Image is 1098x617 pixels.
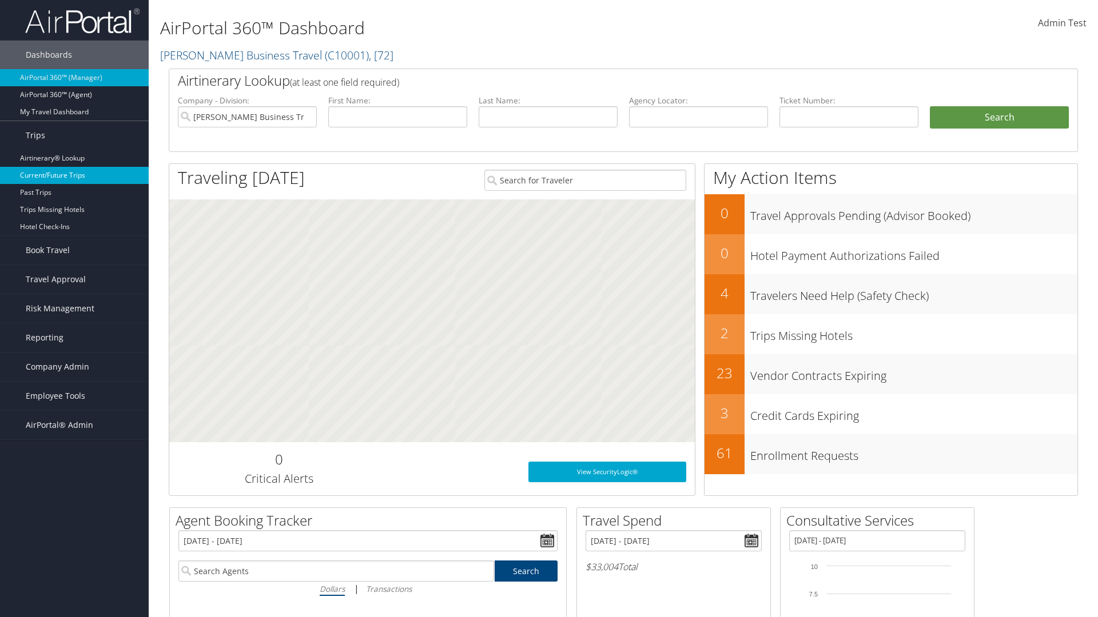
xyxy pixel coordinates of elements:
label: Company - Division: [178,95,317,106]
span: Reporting [26,323,63,352]
h6: Total [586,560,762,573]
a: 0Hotel Payment Authorizations Failed [705,234,1077,274]
label: First Name: [328,95,467,106]
span: Employee Tools [26,382,85,410]
a: 61Enrollment Requests [705,434,1077,474]
a: [PERSON_NAME] Business Travel [160,47,393,63]
label: Ticket Number: [779,95,918,106]
a: Search [495,560,558,582]
a: 23Vendor Contracts Expiring [705,354,1077,394]
h2: 2 [705,323,745,343]
span: Risk Management [26,294,94,323]
div: | [178,582,558,596]
h3: Credit Cards Expiring [750,402,1077,424]
button: Search [930,106,1069,129]
span: Company Admin [26,352,89,381]
tspan: 10 [811,563,818,570]
h1: AirPortal 360™ Dashboard [160,16,778,40]
h2: 61 [705,443,745,463]
a: 2Trips Missing Hotels [705,314,1077,354]
span: $33,004 [586,560,618,573]
h3: Hotel Payment Authorizations Failed [750,242,1077,264]
label: Agency Locator: [629,95,768,106]
i: Transactions [366,583,412,594]
h3: Travel Approvals Pending (Advisor Booked) [750,202,1077,224]
span: Travel Approval [26,265,86,294]
img: airportal-logo.png [25,7,140,34]
a: 4Travelers Need Help (Safety Check) [705,274,1077,314]
input: Search Agents [178,560,494,582]
h2: 3 [705,403,745,423]
label: Last Name: [479,95,618,106]
span: Admin Test [1038,17,1087,29]
h3: Critical Alerts [178,471,380,487]
input: Search for Traveler [484,170,686,191]
span: Dashboards [26,41,72,69]
h2: 0 [705,243,745,263]
h2: Agent Booking Tracker [176,511,566,530]
span: ( C10001 ) [325,47,369,63]
h2: 0 [178,450,380,469]
h2: Airtinerary Lookup [178,71,993,90]
h2: 23 [705,363,745,383]
a: View SecurityLogic® [528,462,686,482]
span: AirPortal® Admin [26,411,93,439]
h2: Consultative Services [786,511,974,530]
h2: Travel Spend [583,511,770,530]
tspan: 7.5 [809,591,818,598]
span: , [ 72 ] [369,47,393,63]
h3: Vendor Contracts Expiring [750,362,1077,384]
h3: Trips Missing Hotels [750,322,1077,344]
h1: My Action Items [705,166,1077,190]
h1: Traveling [DATE] [178,166,305,190]
i: Dollars [320,583,345,594]
a: 0Travel Approvals Pending (Advisor Booked) [705,194,1077,234]
span: (at least one field required) [290,76,399,89]
a: Admin Test [1038,6,1087,41]
span: Trips [26,121,45,150]
h2: 4 [705,283,745,303]
h3: Travelers Need Help (Safety Check) [750,282,1077,304]
span: Book Travel [26,236,70,265]
a: 3Credit Cards Expiring [705,394,1077,434]
h3: Enrollment Requests [750,442,1077,464]
h2: 0 [705,203,745,223]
